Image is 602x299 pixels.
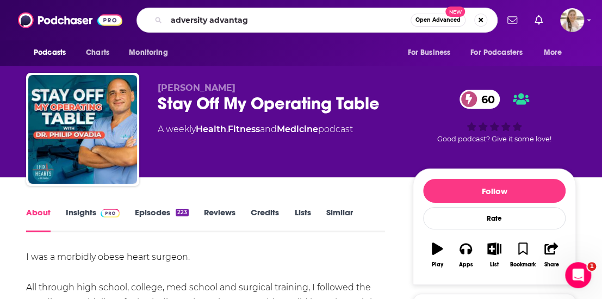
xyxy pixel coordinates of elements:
a: Reviews [204,207,235,232]
a: Credits [251,207,279,232]
span: Logged in as acquavie [560,8,584,32]
a: Health [196,124,226,134]
button: Share [537,235,566,275]
button: open menu [536,42,576,63]
div: 60Good podcast? Give it some love! [413,83,576,150]
span: 1 [587,262,596,271]
div: Share [544,261,558,268]
div: Rate [423,207,566,229]
a: Charts [79,42,116,63]
button: Show profile menu [560,8,584,32]
div: Search podcasts, credits, & more... [136,8,498,33]
button: open menu [463,42,538,63]
span: Charts [86,45,109,60]
a: Medicine [277,124,318,134]
a: 60 [460,90,500,109]
img: Stay Off My Operating Table [28,75,137,184]
button: List [480,235,508,275]
span: and [260,124,277,134]
a: Similar [326,207,352,232]
button: open menu [121,42,182,63]
span: For Podcasters [470,45,523,60]
button: Follow [423,179,566,203]
button: open menu [400,42,464,63]
a: Episodes223 [135,207,189,232]
a: Fitness [228,124,260,134]
a: Lists [294,207,311,232]
div: 223 [176,209,189,216]
div: Bookmark [510,261,536,268]
span: [PERSON_NAME] [158,83,235,93]
img: User Profile [560,8,584,32]
span: Monitoring [129,45,167,60]
span: Good podcast? Give it some love! [437,135,551,143]
a: Show notifications dropdown [503,11,522,29]
span: New [445,7,465,17]
button: Play [423,235,451,275]
div: List [490,261,499,268]
button: open menu [26,42,80,63]
button: Apps [451,235,480,275]
span: , [226,124,228,134]
button: Open AdvancedNew [411,14,466,27]
iframe: Intercom live chat [565,262,591,288]
a: Show notifications dropdown [530,11,547,29]
img: Podchaser Pro [101,209,120,217]
span: For Business [407,45,450,60]
a: About [26,207,51,232]
span: More [544,45,562,60]
span: Open Advanced [415,17,461,23]
div: A weekly podcast [158,123,353,136]
img: Podchaser - Follow, Share and Rate Podcasts [18,10,122,30]
input: Search podcasts, credits, & more... [166,11,411,29]
div: Apps [459,261,473,268]
a: InsightsPodchaser Pro [66,207,120,232]
span: 60 [470,90,500,109]
span: Podcasts [34,45,66,60]
button: Bookmark [508,235,537,275]
div: Play [432,261,443,268]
